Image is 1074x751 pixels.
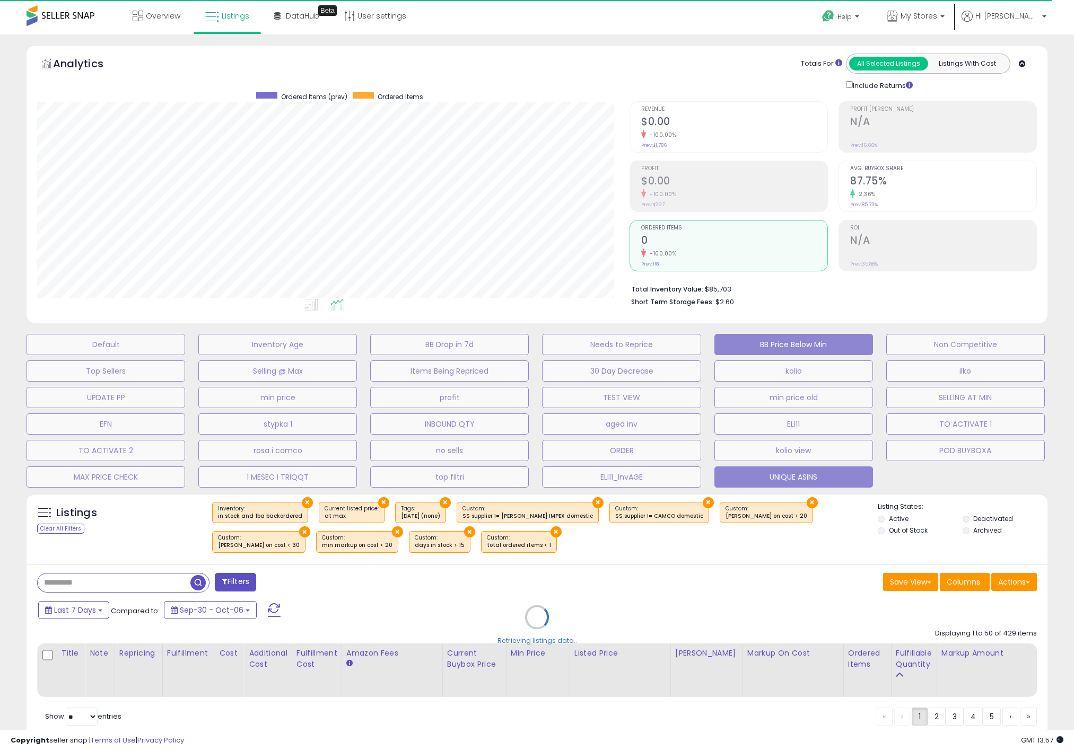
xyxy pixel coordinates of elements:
span: Profit [PERSON_NAME] [850,107,1036,112]
h5: Analytics [53,56,124,74]
h2: 0 [641,234,827,249]
button: BB Price Below Min [714,334,873,355]
span: Ordered Items (prev) [281,92,347,101]
span: Hi [PERSON_NAME] [975,11,1039,21]
button: SELLING AT MIN [886,387,1045,408]
span: Overview [146,11,180,21]
small: -100.00% [646,250,676,258]
b: Total Inventory Value: [631,285,703,294]
button: stypka 1 [198,413,357,435]
span: Ordered Items [641,225,827,231]
small: -100.00% [646,190,676,198]
div: Totals For [801,59,842,69]
div: Tooltip anchor [318,5,337,16]
button: BB Drop in 7d [370,334,529,355]
button: INBOUND QTY [370,413,529,435]
button: Default [27,334,185,355]
button: profit [370,387,529,408]
a: Help [814,2,870,34]
div: Include Returns [838,79,925,91]
button: Top Sellers [27,360,185,382]
button: 1 MESEC I TRIQQT [198,466,357,488]
button: Selling @ Max [198,360,357,382]
span: ROI [850,225,1036,231]
button: no sells [370,440,529,461]
small: 2.36% [855,190,876,198]
button: UNIQUE ASINS [714,466,873,488]
small: Prev: $1,786 [641,142,667,148]
span: My Stores [901,11,937,21]
span: DataHub [286,11,319,21]
span: Ordered Items [378,92,423,101]
li: $85,703 [631,282,1029,295]
span: Profit [641,166,827,172]
h2: $0.00 [641,175,827,189]
h2: $0.00 [641,116,827,130]
button: ELI11 [714,413,873,435]
span: Listings [222,11,249,21]
button: 30 Day Decrease [542,360,701,382]
button: Needs to Reprice [542,334,701,355]
button: min price [198,387,357,408]
button: top filtri [370,466,529,488]
button: Items Being Repriced [370,360,529,382]
small: Prev: $297 [641,201,665,208]
button: rosa i camco [198,440,357,461]
strong: Copyright [11,735,49,745]
button: aged inv [542,413,701,435]
small: -100.00% [646,131,676,139]
div: seller snap | | [11,736,184,746]
button: UPDATE PP [27,387,185,408]
button: Inventory Age [198,334,357,355]
a: Hi [PERSON_NAME] [962,11,1046,34]
span: Revenue [641,107,827,112]
button: TO ACTIVATE 2 [27,440,185,461]
small: Prev: 16.66% [850,142,877,148]
button: ORDER [542,440,701,461]
button: min price old [714,387,873,408]
h2: N/A [850,234,1036,249]
button: Non Competitive [886,334,1045,355]
button: Listings With Cost [928,57,1007,70]
span: $2.60 [715,297,734,307]
small: Prev: 85.73% [850,201,878,208]
span: Avg. Buybox Share [850,166,1036,172]
button: ELI11_InvAGE [542,466,701,488]
h2: N/A [850,116,1036,130]
button: MAX PRICE CHECK [27,466,185,488]
i: Get Help [822,10,835,23]
button: kolio view [714,440,873,461]
small: Prev: 118 [641,261,659,267]
span: Help [837,12,852,21]
h2: 87.75% [850,175,1036,189]
button: EFN [27,413,185,435]
button: kolio [714,360,873,382]
button: ilko [886,360,1045,382]
button: TO ACTIVATE 1 [886,413,1045,435]
button: POD BUYBOXA [886,440,1045,461]
b: Short Term Storage Fees: [631,297,714,306]
button: TEST VIEW [542,387,701,408]
button: All Selected Listings [849,57,928,70]
small: Prev: 35.88% [850,261,878,267]
div: Retrieving listings data.. [497,635,577,645]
